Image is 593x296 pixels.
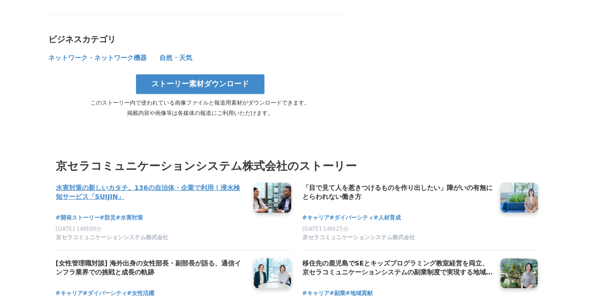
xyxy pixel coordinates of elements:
[56,258,246,278] a: [女性管理職対談] 海外出身の女性部長・副部長が語る、通信インフラ業界での挑戦と成長の軌跡
[136,74,264,94] a: ストーリー素材ダウンロード
[330,213,374,222] a: #ダイバーシティ
[159,54,192,61] span: 自然・天気
[48,34,348,45] div: ビジネスカテゴリ
[302,233,493,243] a: 京セラコミュニケーションシステム株式会社
[302,225,349,232] span: [DATE] 14時25分
[100,213,116,222] a: #防災
[56,225,102,232] span: [DATE] 14時00分
[302,258,493,278] a: 移住先の鹿児島でSEとキッズプログラミング教室経営を両立、京セラコミュニケーションシステムの副業制度で実現する地域貢献への挑戦
[48,98,352,118] p: このストーリー内で使われている画像ファイルと報道用素材がダウンロードできます。 掲載内容や画像等は各媒体の報道にご利用いただけます。
[302,213,330,222] a: #キャリア
[56,157,538,175] h3: 京セラコミュニケーションシステム株式会社のストーリー
[116,213,143,222] a: #水害対策
[56,182,246,202] a: 水害対策の新しいカタチ。136の自治体・企業で利用！浸水検知サービス「SUIJIN」
[374,213,401,222] a: #人材育成
[56,258,246,277] h4: [女性管理職対談] 海外出身の女性部長・副部長が語る、通信インフラ業界での挑戦と成長の軌跡
[56,233,246,243] a: 京セラコミュニケーションシステム株式会社
[302,258,493,277] h4: 移住先の鹿児島でSEとキッズプログラミング教室経営を両立、京セラコミュニケーションシステムの副業制度で実現する地域貢献への挑戦
[48,56,148,61] a: ネットワーク・ネットワーク機器
[159,56,192,61] a: 自然・天気
[302,233,415,241] span: 京セラコミュニケーションシステム株式会社
[302,182,493,202] a: 「目で見て人を惹きつけるものを作り出したい」障がいの有無にとらわれない働き方
[56,233,168,241] span: 京セラコミュニケーションシステム株式会社
[48,54,147,61] span: ネットワーク・ネットワーク機器
[56,213,100,222] a: #開発ストーリー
